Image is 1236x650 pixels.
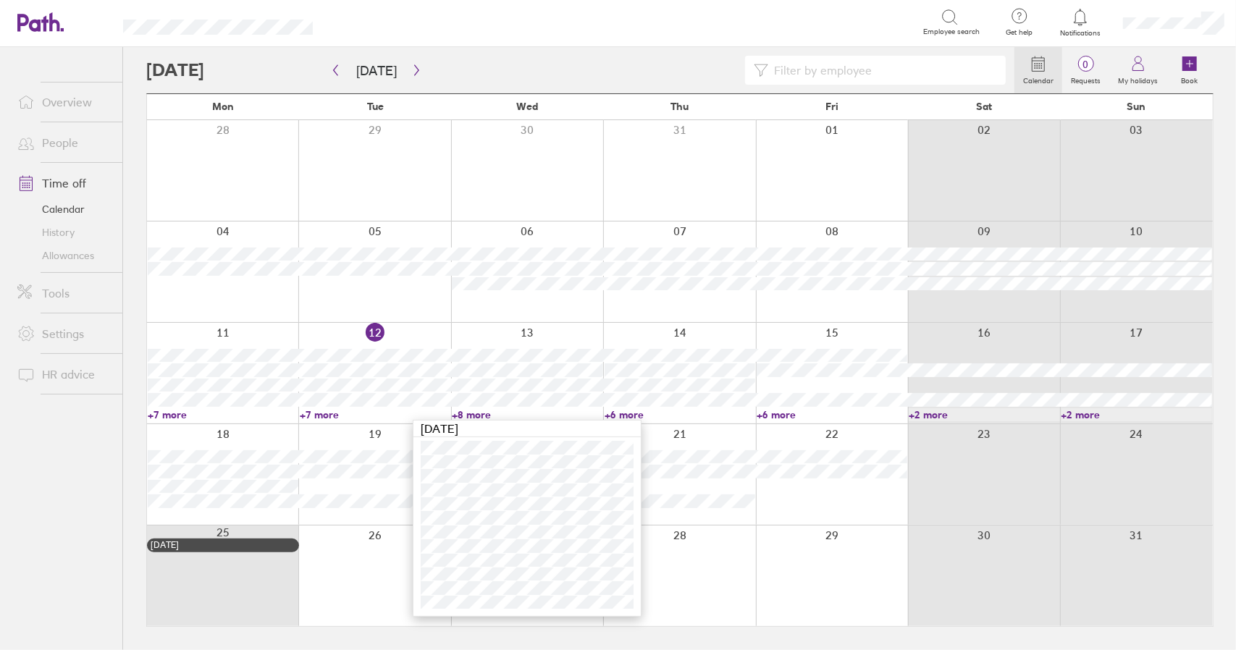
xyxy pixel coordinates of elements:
[6,88,122,117] a: Overview
[923,28,980,36] span: Employee search
[1014,47,1062,93] a: Calendar
[670,101,689,112] span: Thu
[345,59,408,83] button: [DATE]
[1109,72,1166,85] label: My holidays
[148,408,298,421] a: +7 more
[6,319,122,348] a: Settings
[1166,47,1213,93] a: Book
[352,15,389,28] div: Search
[1062,47,1109,93] a: 0Requests
[6,198,122,221] a: Calendar
[300,408,450,421] a: +7 more
[6,169,122,198] a: Time off
[452,408,602,421] a: +8 more
[1014,72,1062,85] label: Calendar
[1062,72,1109,85] label: Requests
[6,244,122,267] a: Allowances
[6,221,122,244] a: History
[1173,72,1207,85] label: Book
[6,360,122,389] a: HR advice
[976,101,992,112] span: Sat
[1109,47,1166,93] a: My holidays
[1127,101,1146,112] span: Sun
[1061,408,1212,421] a: +2 more
[6,128,122,157] a: People
[367,101,384,112] span: Tue
[151,540,295,550] div: [DATE]
[605,408,755,421] a: +6 more
[413,421,641,437] div: [DATE]
[768,56,997,84] input: Filter by employee
[6,279,122,308] a: Tools
[1062,59,1109,70] span: 0
[757,408,907,421] a: +6 more
[825,101,838,112] span: Fri
[996,28,1043,37] span: Get help
[212,101,234,112] span: Mon
[1057,29,1104,38] span: Notifications
[909,408,1059,421] a: +2 more
[517,101,539,112] span: Wed
[1057,7,1104,38] a: Notifications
